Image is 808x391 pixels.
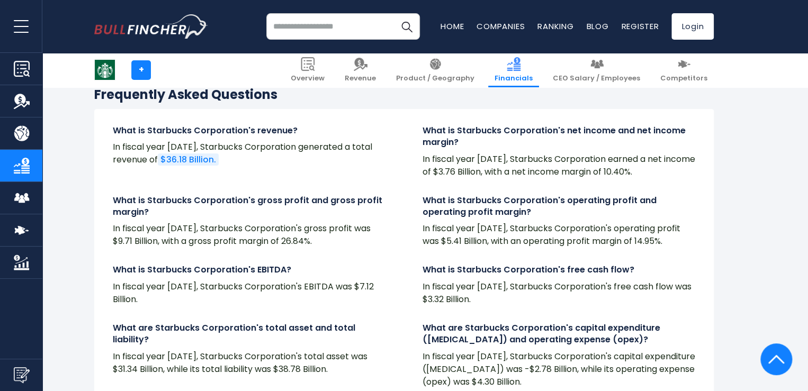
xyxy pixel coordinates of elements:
[113,322,385,346] h4: What are Starbucks Corporation's total asset and total liability?
[113,264,385,276] h4: What is Starbucks Corporation's EBITDA?
[423,153,695,178] p: In fiscal year [DATE], Starbucks Corporation earned a net income of $3.76 Billion, with a net inc...
[423,350,695,388] p: In fiscal year [DATE], Starbucks Corporation's capital expenditure ([MEDICAL_DATA]) was -$2.78 Bi...
[671,13,714,40] a: Login
[94,14,208,39] a: Go to homepage
[113,141,385,166] p: In fiscal year [DATE], Starbucks Corporation generated a total revenue of
[113,195,385,219] h4: What is Starbucks Corporation's gross profit and gross profit margin?
[423,195,695,219] h4: What is Starbucks Corporation's operating profit and operating profit margin?
[441,21,464,32] a: Home
[94,86,714,103] h3: Frequently Asked Questions
[284,53,331,87] a: Overview
[393,13,420,40] button: Search
[654,53,714,87] a: Competitors
[95,60,115,80] img: SBUX logo
[537,21,573,32] a: Ranking
[660,74,707,83] span: Competitors
[113,280,385,306] p: In fiscal year [DATE], Starbucks Corporation's EBITDA was $7.12 Billion.
[396,74,474,83] span: Product / Geography
[113,125,385,137] h4: What is Starbucks Corporation's revenue?
[546,53,647,87] a: CEO Salary / Employees
[131,60,151,80] a: +
[113,350,385,376] p: In fiscal year [DATE], Starbucks Corporation's total asset was $31.34 Billion, while its total li...
[553,74,640,83] span: CEO Salary / Employees
[495,74,533,83] span: Financials
[488,53,539,87] a: Financials
[423,322,695,346] h4: What are Starbucks Corporation's capital expenditure ([MEDICAL_DATA]) and operating expense (opex)?
[423,280,695,306] p: In fiscal year [DATE], Starbucks Corporation's free cash flow was $3.32 Billion.
[423,264,695,276] h4: What is Starbucks Corporation's free cash flow?
[338,53,382,87] a: Revenue
[113,222,385,248] p: In fiscal year [DATE], Starbucks Corporation's gross profit was $9.71 Billion, with a gross profi...
[423,125,695,149] h4: What is Starbucks Corporation's net income and net income margin?
[390,53,481,87] a: Product / Geography
[94,14,208,39] img: bullfincher logo
[345,74,376,83] span: Revenue
[291,74,325,83] span: Overview
[158,153,219,166] a: $36.18 Billion.
[423,222,695,248] p: In fiscal year [DATE], Starbucks Corporation's operating profit was $5.41 Billion, with an operat...
[477,21,525,32] a: Companies
[621,21,659,32] a: Register
[586,21,608,32] a: Blog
